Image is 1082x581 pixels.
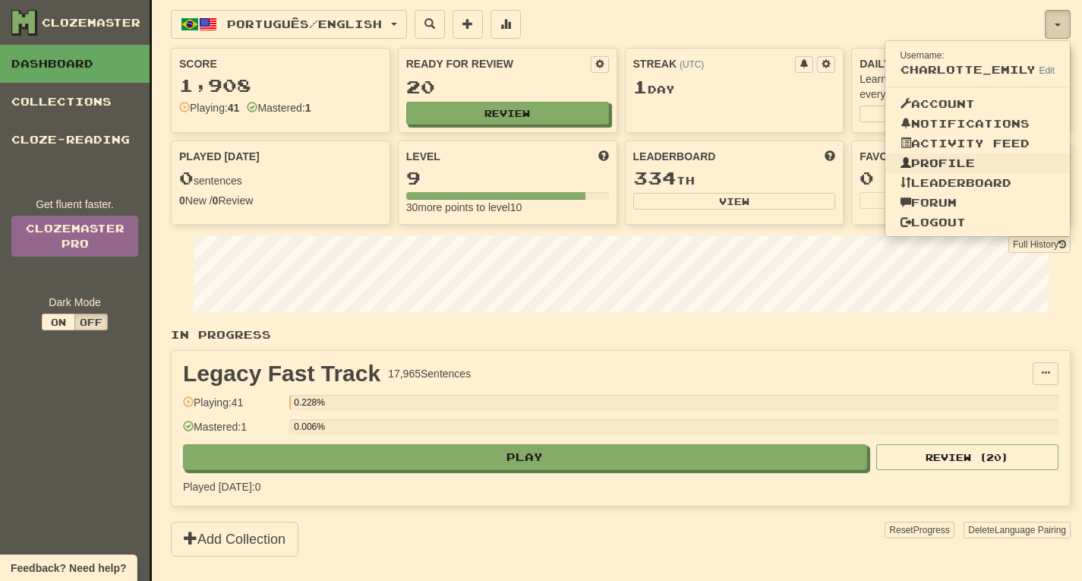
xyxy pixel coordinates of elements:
[388,366,471,381] div: 17,965 Sentences
[42,15,140,30] div: Clozemaster
[42,314,75,330] button: On
[179,167,194,188] span: 0
[860,56,1062,71] div: Daily Goal
[885,153,1071,173] a: Profile
[633,149,716,164] span: Leaderboard
[680,59,704,70] a: (UTC)
[633,56,796,71] div: Streak
[598,149,609,164] span: Score more points to level up
[179,56,382,71] div: Score
[11,197,138,212] div: Get fluent faster.
[179,100,239,115] div: Playing:
[171,10,407,39] button: Português/English
[1039,65,1055,76] a: Edit
[179,169,382,188] div: sentences
[860,169,1062,188] div: 0
[179,194,185,207] strong: 0
[183,362,380,385] div: Legacy Fast Track
[406,149,440,164] span: Level
[633,77,836,97] div: Day
[860,106,1062,122] button: Seta dailygoal
[913,525,950,535] span: Progress
[179,149,260,164] span: Played [DATE]
[885,213,1071,232] a: Logout
[901,50,945,61] small: Username:
[406,169,609,188] div: 9
[415,10,445,39] button: Search sentences
[227,17,382,30] span: Português / English
[183,395,282,420] div: Playing: 41
[1008,236,1071,253] button: Full History
[183,419,282,444] div: Mastered: 1
[74,314,108,330] button: Off
[11,216,138,257] a: ClozemasterPro
[885,173,1071,193] a: Leaderboard
[964,522,1071,538] button: DeleteLanguage Pairing
[901,63,1036,76] span: charlotte_emily
[171,522,298,557] button: Add Collection
[885,522,954,538] button: ResetProgress
[11,560,126,576] span: Open feedback widget
[406,56,591,71] div: Ready for Review
[228,102,240,114] strong: 41
[247,100,311,115] div: Mastered:
[633,167,677,188] span: 334
[860,192,959,209] button: View
[885,134,1071,153] a: Activity Feed
[305,102,311,114] strong: 1
[171,327,1071,343] p: In Progress
[183,481,260,493] span: Played [DATE]: 0
[183,444,867,470] button: Play
[633,193,836,210] button: View
[179,76,382,95] div: 1,908
[633,169,836,188] div: th
[179,193,382,208] div: New / Review
[995,525,1066,535] span: Language Pairing
[885,114,1071,134] a: Notifications
[633,76,648,97] span: 1
[11,295,138,310] div: Dark Mode
[213,194,219,207] strong: 0
[406,77,609,96] div: 20
[453,10,483,39] button: Add sentence to collection
[885,193,1071,213] a: Forum
[860,71,1062,102] div: Learning a language requires practice every day. Stay motivated!
[406,200,609,215] div: 30 more points to level 10
[876,444,1058,470] button: Review (20)
[406,102,609,125] button: Review
[860,149,1062,164] div: Favorites
[491,10,521,39] button: More stats
[885,94,1071,114] a: Account
[825,149,835,164] span: This week in points, UTC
